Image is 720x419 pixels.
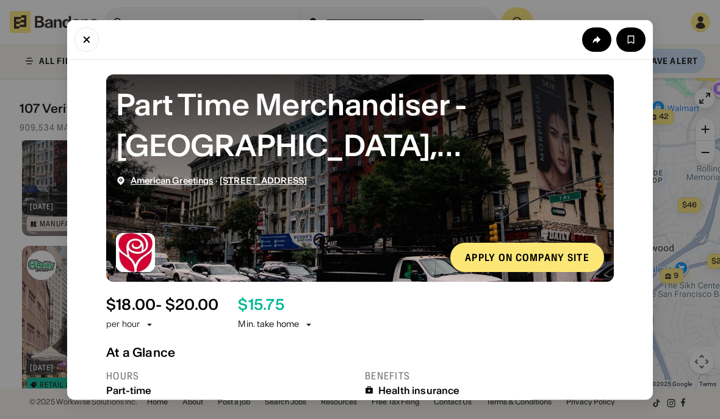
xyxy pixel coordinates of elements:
div: Apply on company site [465,252,589,262]
div: per hour [106,318,140,331]
div: Health insurance [378,384,460,396]
span: [STREET_ADDRESS] [220,174,307,185]
div: · [131,175,307,185]
div: $ 18.00 - $20.00 [106,296,218,313]
div: Part Time Merchandiser - Richmond, CA [116,84,604,165]
div: Min. take home [238,318,314,331]
div: Part-time [106,384,355,396]
div: Hours [106,369,355,382]
div: At a Glance [106,345,614,359]
div: $ 15.75 [238,296,284,313]
span: American Greetings [131,174,214,185]
button: Close [74,27,99,51]
img: American Greetings logo [116,232,155,271]
div: Dental insurance [378,398,460,410]
div: Benefits [365,369,614,382]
